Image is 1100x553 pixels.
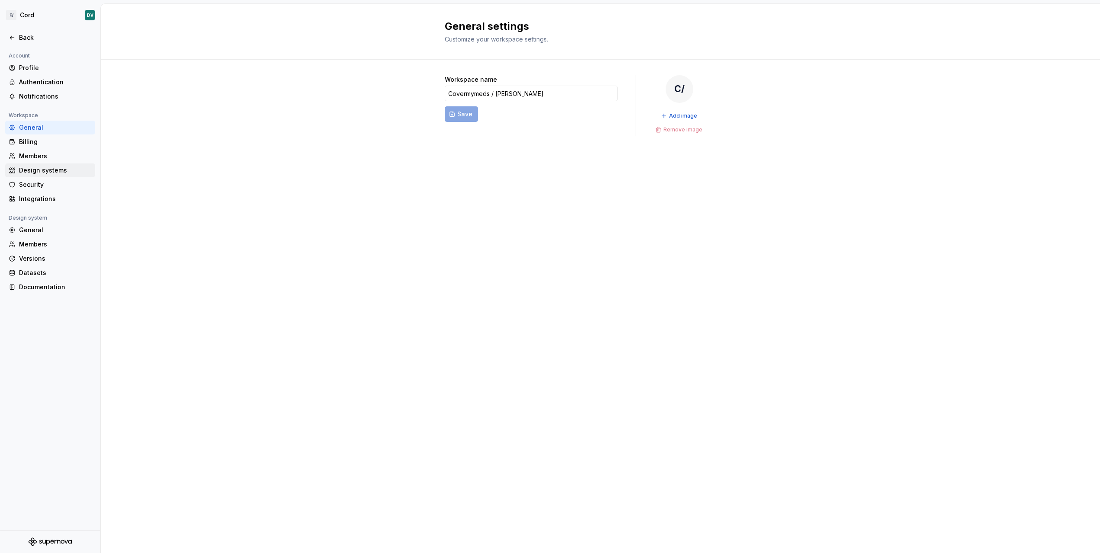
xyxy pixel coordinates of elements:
[19,137,92,146] div: Billing
[5,149,95,163] a: Members
[5,121,95,134] a: General
[19,78,92,86] div: Authentication
[20,11,34,19] div: Cord
[19,269,92,277] div: Datasets
[19,240,92,249] div: Members
[19,64,92,72] div: Profile
[5,223,95,237] a: General
[19,33,92,42] div: Back
[5,266,95,280] a: Datasets
[19,254,92,263] div: Versions
[669,112,697,119] span: Add image
[19,166,92,175] div: Design systems
[29,537,72,546] svg: Supernova Logo
[445,35,548,43] span: Customize your workspace settings.
[19,226,92,234] div: General
[666,75,693,103] div: C/
[19,92,92,101] div: Notifications
[445,19,746,33] h2: General settings
[19,180,92,189] div: Security
[5,213,51,223] div: Design system
[5,110,41,121] div: Workspace
[5,135,95,149] a: Billing
[5,280,95,294] a: Documentation
[658,110,701,122] button: Add image
[6,10,16,20] div: C/
[445,75,497,84] label: Workspace name
[2,6,99,25] button: C/CordDV
[19,123,92,132] div: General
[19,195,92,203] div: Integrations
[5,51,33,61] div: Account
[19,283,92,291] div: Documentation
[19,152,92,160] div: Members
[5,163,95,177] a: Design systems
[5,75,95,89] a: Authentication
[5,31,95,45] a: Back
[87,12,93,19] div: DV
[5,192,95,206] a: Integrations
[5,237,95,251] a: Members
[5,252,95,265] a: Versions
[5,178,95,192] a: Security
[5,90,95,103] a: Notifications
[5,61,95,75] a: Profile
